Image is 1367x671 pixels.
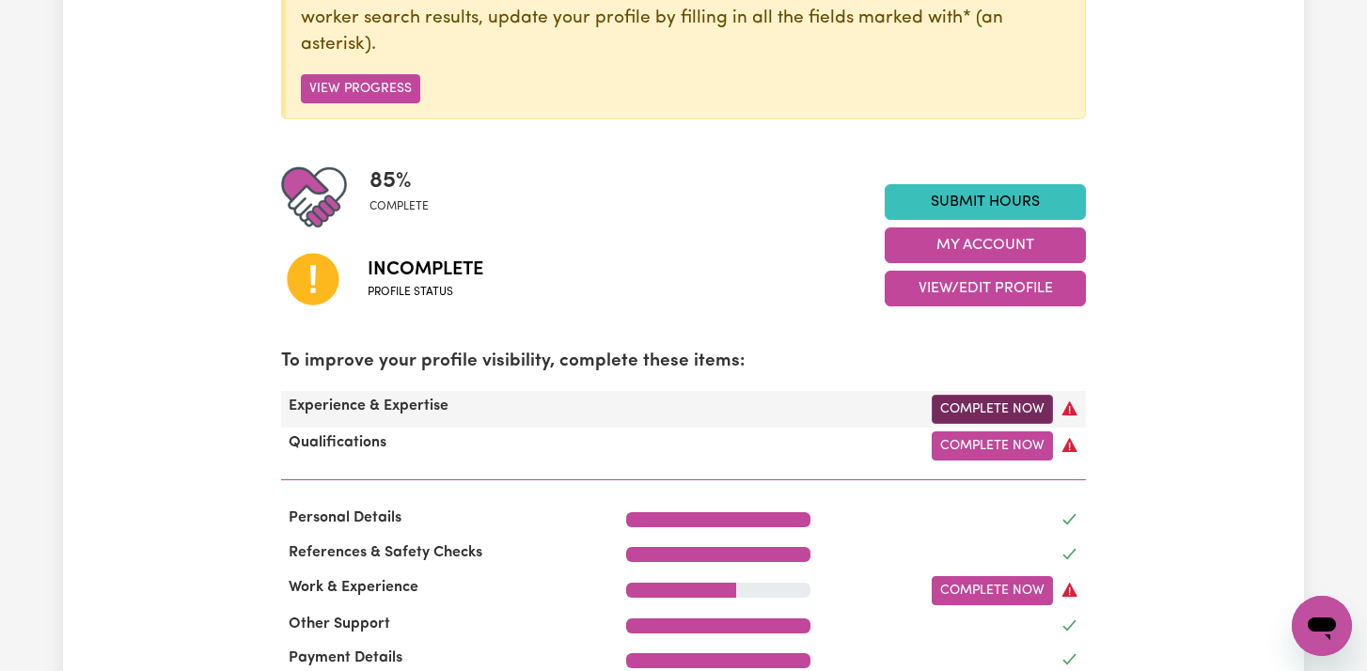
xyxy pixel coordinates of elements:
[281,650,410,665] span: Payment Details
[932,576,1053,605] a: Complete Now
[281,545,490,560] span: References & Safety Checks
[932,395,1053,424] a: Complete Now
[369,164,444,230] div: Profile completeness: 85%
[281,349,1086,376] p: To improve your profile visibility, complete these items:
[1292,596,1352,656] iframe: Button to launch messaging window, conversation in progress
[281,398,456,414] span: Experience & Expertise
[885,227,1086,263] button: My Account
[885,271,1086,306] button: View/Edit Profile
[281,435,394,450] span: Qualifications
[281,616,398,632] span: Other Support
[369,198,429,215] span: complete
[281,580,426,595] span: Work & Experience
[368,284,483,301] span: Profile status
[301,74,420,103] button: View Progress
[368,256,483,284] span: Incomplete
[932,431,1053,460] a: Complete Now
[369,164,429,198] span: 85 %
[885,184,1086,220] a: Submit Hours
[281,510,409,525] span: Personal Details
